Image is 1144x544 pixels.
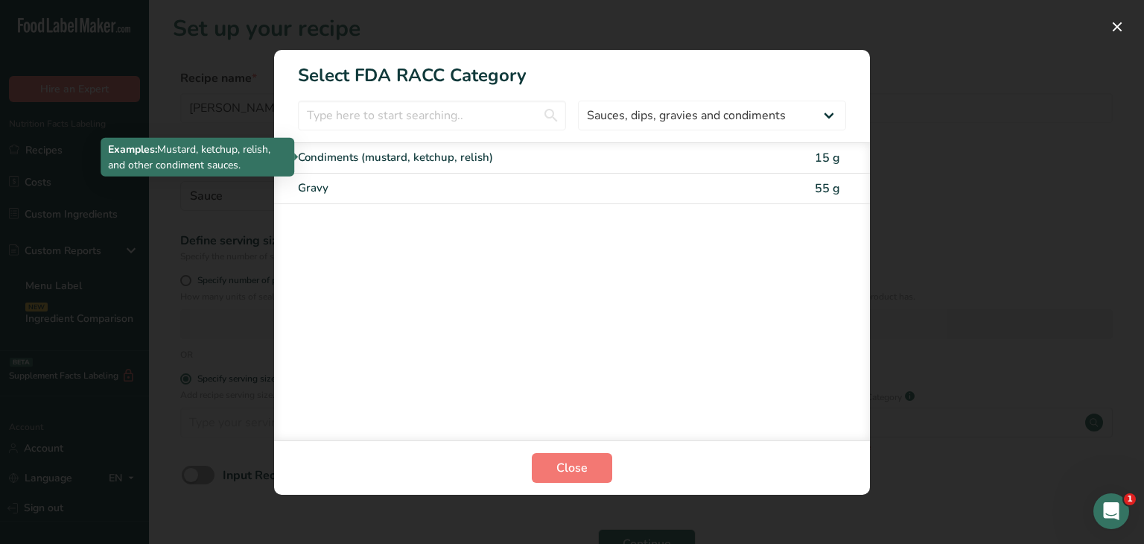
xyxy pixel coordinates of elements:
p: Mustard, ketchup, relish, and other condiment sauces. [108,142,287,173]
h1: Select FDA RACC Category [274,50,870,89]
span: Close [556,459,588,477]
iframe: Intercom live chat [1093,493,1129,529]
b: Examples: [108,142,157,156]
div: Condiments (mustard, ketchup, relish) [298,149,721,166]
span: 1 [1124,493,1136,505]
span: 55 g [815,180,840,197]
div: Gravy [298,180,721,197]
span: 15 g [815,150,840,166]
input: Type here to start searching.. [298,101,566,130]
button: Close [532,453,612,483]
